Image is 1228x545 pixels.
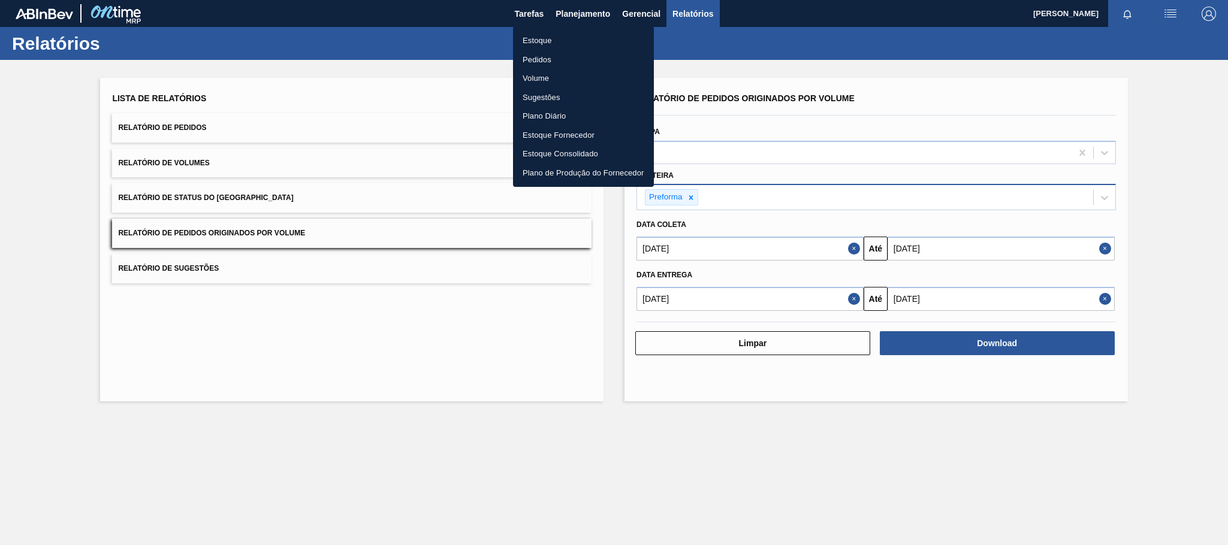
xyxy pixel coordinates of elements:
a: Estoque Fornecedor [513,126,654,145]
a: Estoque Consolidado [513,144,654,163]
a: Plano Diário [513,107,654,126]
a: Sugestões [513,88,654,107]
a: Estoque [513,31,654,50]
a: Plano de Produção do Fornecedor [513,163,654,183]
a: Pedidos [513,50,654,69]
a: Volume [513,69,654,88]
